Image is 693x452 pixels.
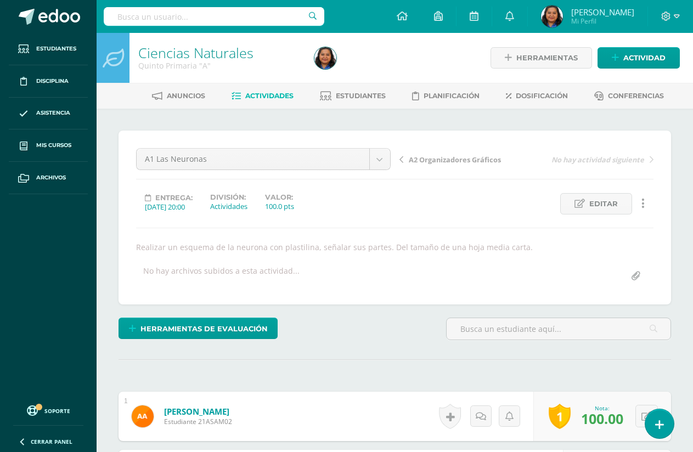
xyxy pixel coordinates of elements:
span: [PERSON_NAME] [571,7,634,18]
input: Busca un estudiante aquí... [447,318,671,340]
span: Dosificación [516,92,568,100]
span: Mis cursos [36,141,71,150]
a: Herramientas [491,47,592,69]
a: [PERSON_NAME] [164,406,232,417]
div: [DATE] 20:00 [145,202,193,212]
span: Estudiantes [336,92,386,100]
a: Disciplina [9,65,88,98]
a: Archivos [9,162,88,194]
img: 95ff7255e5efb9ef498d2607293e1cff.png [314,47,336,69]
span: Estudiantes [36,44,76,53]
input: Busca un usuario... [104,7,324,26]
div: Quinto Primaria 'A' [138,60,301,71]
a: Actividades [232,87,294,105]
div: 100.0 pts [265,201,294,211]
span: Estudiante 21ASAM02 [164,417,232,426]
a: Estudiantes [9,33,88,65]
span: Mi Perfil [571,16,634,26]
a: A2 Organizadores Gráficos [399,154,527,165]
span: Asistencia [36,109,70,117]
div: Nota: [581,404,623,412]
span: Entrega: [155,194,193,202]
a: 1 [549,404,571,429]
a: Ciencias Naturales [138,43,253,62]
span: 100.00 [581,409,623,428]
span: No hay actividad siguiente [551,155,644,165]
a: Dosificación [506,87,568,105]
span: Soporte [44,407,70,415]
a: A1 Las Neuronas [137,149,390,169]
h1: Ciencias Naturales [138,45,301,60]
span: Conferencias [608,92,664,100]
label: Valor: [265,193,294,201]
div: Realizar un esquema de la neurona con plastilina, señalar sus partes. Del tamaño de una hoja medi... [132,242,658,252]
span: Archivos [36,173,66,182]
span: Actividad [623,48,666,68]
img: 95ff7255e5efb9ef498d2607293e1cff.png [541,5,563,27]
span: Herramientas [516,48,578,68]
span: Herramientas de evaluación [140,319,268,339]
span: Actividades [245,92,294,100]
div: No hay archivos subidos a esta actividad... [143,265,300,287]
span: Cerrar panel [31,438,72,445]
img: bf7a125d950f39b899733a56f88879f8.png [132,405,154,427]
span: Anuncios [167,92,205,100]
a: Mis cursos [9,129,88,162]
span: Editar [589,194,618,214]
span: Disciplina [36,77,69,86]
a: Soporte [13,403,83,417]
span: A2 Organizadores Gráficos [409,155,501,165]
a: Actividad [598,47,680,69]
a: Asistencia [9,98,88,130]
label: División: [210,193,247,201]
a: Herramientas de evaluación [119,318,278,339]
div: Actividades [210,201,247,211]
span: Planificación [424,92,480,100]
a: Planificación [412,87,480,105]
span: A1 Las Neuronas [145,149,361,169]
a: Anuncios [152,87,205,105]
a: Estudiantes [320,87,386,105]
a: Conferencias [594,87,664,105]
